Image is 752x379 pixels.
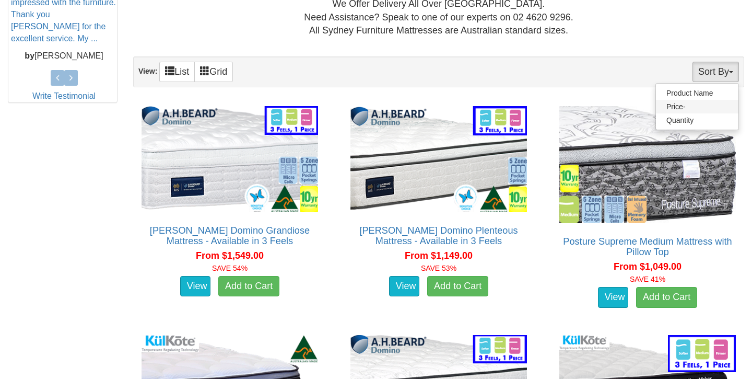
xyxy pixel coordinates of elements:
[150,225,310,246] a: [PERSON_NAME] Domino Grandiose Mattress - Available in 3 Feels
[614,261,681,272] span: From $1,049.00
[25,51,34,60] b: by
[196,250,264,261] span: From $1,549.00
[11,50,117,62] p: [PERSON_NAME]
[692,62,739,82] button: Sort By
[389,276,419,297] a: View
[563,236,732,257] a: Posture Supreme Medium Mattress with Pillow Top
[180,276,210,297] a: View
[405,250,473,261] span: From $1,149.00
[218,276,279,297] a: Add to Cart
[636,287,697,308] a: Add to Cart
[359,225,518,246] a: [PERSON_NAME] Domino Plenteous Mattress - Available in 3 Feels
[630,275,665,283] font: SAVE 41%
[159,62,195,82] a: List
[421,264,456,272] font: SAVE 53%
[348,104,530,215] img: A.H Beard Domino Plenteous Mattress - Available in 3 Feels
[656,86,738,100] a: Product Name
[598,287,628,308] a: View
[138,67,157,75] strong: View:
[656,100,738,113] a: Price-
[212,264,248,272] font: SAVE 54%
[427,276,488,297] a: Add to Cart
[32,91,96,100] a: Write Testimonial
[557,104,738,226] img: Posture Supreme Medium Mattress with Pillow Top
[194,62,233,82] a: Grid
[656,113,738,127] a: Quantity
[139,104,321,215] img: A.H Beard Domino Grandiose Mattress - Available in 3 Feels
